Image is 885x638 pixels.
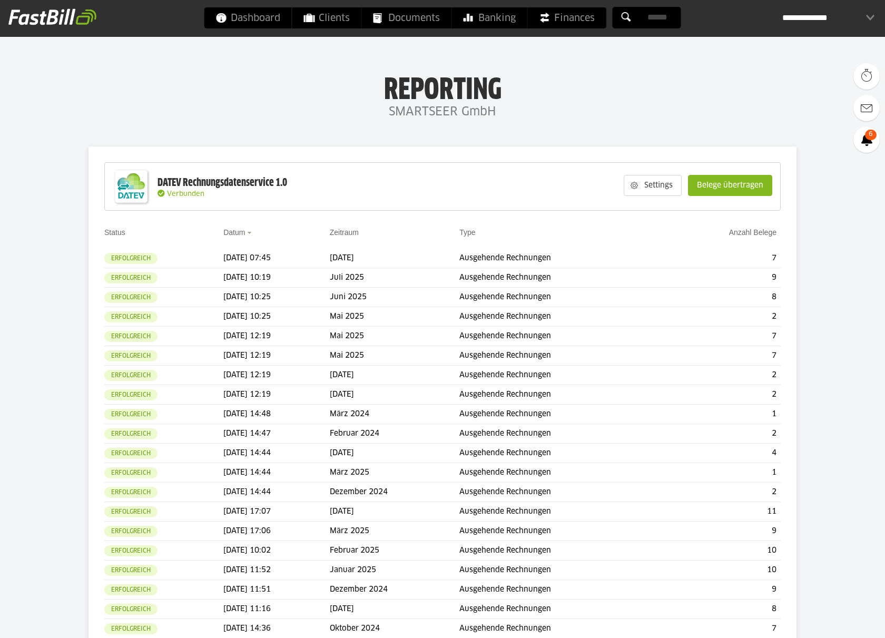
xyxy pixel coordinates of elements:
sl-badge: Erfolgreich [104,467,158,478]
sl-badge: Erfolgreich [104,389,158,400]
td: [DATE] 17:06 [223,522,330,541]
sl-badge: Erfolgreich [104,350,158,361]
sl-badge: Erfolgreich [104,311,158,322]
td: 11 [665,502,781,522]
td: Ausgehende Rechnungen [459,483,665,502]
td: Ausgehende Rechnungen [459,561,665,580]
td: Ausgehende Rechnungen [459,405,665,424]
sl-badge: Erfolgreich [104,623,158,634]
td: Februar 2024 [330,424,459,444]
td: [DATE] [330,502,459,522]
td: [DATE] 10:19 [223,268,330,288]
td: Mai 2025 [330,307,459,327]
a: Type [459,228,475,237]
td: [DATE] [330,366,459,385]
td: [DATE] 10:25 [223,307,330,327]
td: [DATE] 07:45 [223,249,330,268]
td: Ausgehende Rechnungen [459,541,665,561]
sl-badge: Erfolgreich [104,526,158,537]
span: Banking [464,7,516,28]
span: Clients [304,7,350,28]
td: Ausgehende Rechnungen [459,327,665,346]
td: Juni 2025 [330,288,459,307]
td: 7 [665,327,781,346]
td: 2 [665,385,781,405]
span: Dashboard [216,7,280,28]
td: 7 [665,346,781,366]
td: 10 [665,541,781,561]
div: DATEV Rechnungsdatenservice 1.0 [158,176,287,190]
td: 9 [665,522,781,541]
a: Finances [528,7,606,28]
sl-badge: Erfolgreich [104,428,158,439]
td: März 2024 [330,405,459,424]
td: [DATE] 11:51 [223,580,330,600]
td: 10 [665,561,781,580]
td: [DATE] 14:47 [223,424,330,444]
sl-button: Belege übertragen [688,175,772,196]
a: Datum [223,228,245,237]
td: [DATE] 10:25 [223,288,330,307]
sl-badge: Erfolgreich [104,545,158,556]
td: [DATE] 14:44 [223,483,330,502]
sl-badge: Erfolgreich [104,584,158,595]
sl-button: Settings [624,175,682,196]
td: Januar 2025 [330,561,459,580]
td: [DATE] 12:19 [223,385,330,405]
td: Ausgehende Rechnungen [459,424,665,444]
td: 2 [665,483,781,502]
a: Anzahl Belege [729,228,776,237]
td: [DATE] 17:07 [223,502,330,522]
td: [DATE] 14:44 [223,444,330,463]
span: Documents [373,7,440,28]
img: sort_desc.gif [247,232,254,234]
a: Banking [452,7,527,28]
td: [DATE] [330,444,459,463]
td: 1 [665,463,781,483]
td: Mai 2025 [330,346,459,366]
a: Documents [362,7,451,28]
td: Ausgehende Rechnungen [459,580,665,600]
td: [DATE] 12:19 [223,346,330,366]
a: Clients [292,7,361,28]
sl-badge: Erfolgreich [104,331,158,342]
span: Finances [539,7,595,28]
td: 4 [665,444,781,463]
td: 9 [665,580,781,600]
td: [DATE] 12:19 [223,366,330,385]
td: Mai 2025 [330,327,459,346]
td: Dezember 2024 [330,580,459,600]
sl-badge: Erfolgreich [104,448,158,459]
td: [DATE] 12:19 [223,327,330,346]
a: 6 [853,126,880,153]
sl-badge: Erfolgreich [104,487,158,498]
td: [DATE] 11:16 [223,600,330,619]
td: Ausgehende Rechnungen [459,249,665,268]
a: Dashboard [204,7,292,28]
td: Ausgehende Rechnungen [459,307,665,327]
td: 8 [665,600,781,619]
sl-badge: Erfolgreich [104,370,158,381]
td: 1 [665,405,781,424]
img: fastbill_logo_white.png [8,8,96,25]
td: Dezember 2024 [330,483,459,502]
sl-badge: Erfolgreich [104,565,158,576]
td: 2 [665,307,781,327]
td: Ausgehende Rechnungen [459,288,665,307]
a: Zeitraum [330,228,359,237]
td: Ausgehende Rechnungen [459,346,665,366]
td: Ausgehende Rechnungen [459,385,665,405]
a: Status [104,228,125,237]
sl-badge: Erfolgreich [104,272,158,283]
td: Ausgehende Rechnungen [459,366,665,385]
td: [DATE] [330,249,459,268]
td: März 2025 [330,463,459,483]
td: [DATE] 10:02 [223,541,330,561]
sl-badge: Erfolgreich [104,604,158,615]
sl-badge: Erfolgreich [104,506,158,517]
td: 9 [665,268,781,288]
td: [DATE] 14:48 [223,405,330,424]
td: Ausgehende Rechnungen [459,268,665,288]
span: 6 [865,130,877,140]
td: 8 [665,288,781,307]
